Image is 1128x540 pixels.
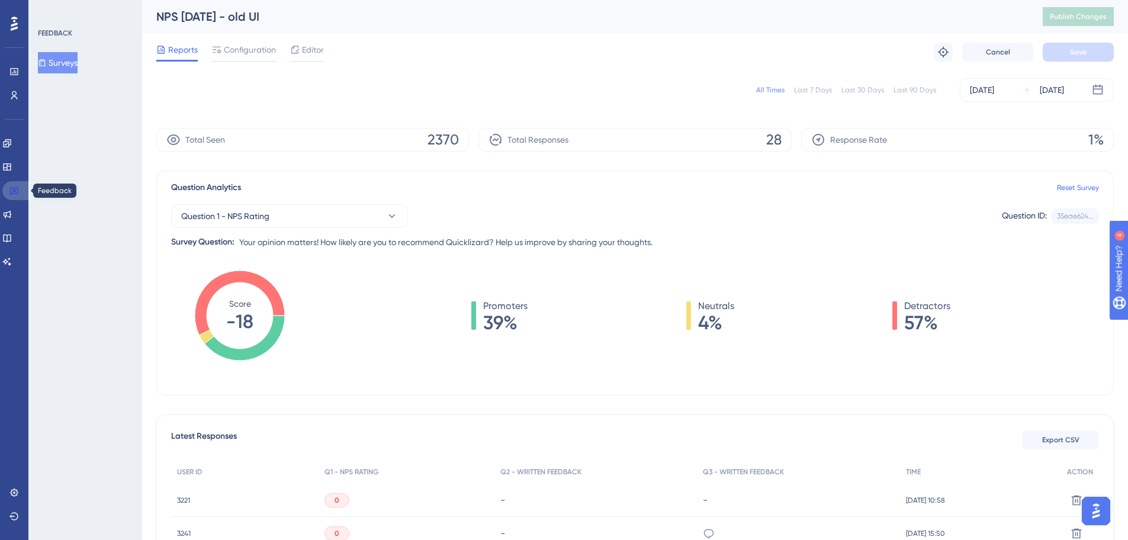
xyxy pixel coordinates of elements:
[185,133,225,147] span: Total Seen
[156,8,1013,25] div: NPS [DATE] - old UI
[171,204,408,228] button: Question 1 - NPS Rating
[428,130,459,149] span: 2370
[229,299,251,308] tspan: Score
[226,310,253,333] tspan: -18
[171,181,241,195] span: Question Analytics
[500,494,692,506] div: -
[794,85,832,95] div: Last 7 Days
[904,313,950,332] span: 57%
[38,28,72,38] div: FEEDBACK
[698,313,734,332] span: 4%
[324,467,378,477] span: Q1 - NPS RATING
[1050,12,1107,21] span: Publish Changes
[168,43,198,57] span: Reports
[1067,467,1093,477] span: ACTION
[1088,130,1104,149] span: 1%
[904,299,950,313] span: Detractors
[335,529,339,538] span: 0
[756,85,785,95] div: All Times
[1040,83,1064,97] div: [DATE]
[703,467,784,477] span: Q3 - WRITTEN FEEDBACK
[500,528,692,539] div: -
[335,496,339,505] span: 0
[177,529,191,538] span: 3241
[177,496,190,505] span: 3221
[171,235,234,249] div: Survey Question:
[302,43,324,57] span: Editor
[1057,211,1094,221] div: 35eae624...
[894,85,936,95] div: Last 90 Days
[1022,430,1099,449] button: Export CSV
[1043,7,1114,26] button: Publish Changes
[970,83,994,97] div: [DATE]
[483,299,528,313] span: Promoters
[177,467,203,477] span: USER ID
[906,529,945,538] span: [DATE] 15:50
[906,467,921,477] span: TIME
[703,494,894,506] div: -
[962,43,1033,62] button: Cancel
[239,235,653,249] span: Your opinion matters! How likely are you to recommend Quicklizard? Help us improve by sharing you...
[171,429,237,451] span: Latest Responses
[28,3,74,17] span: Need Help?
[507,133,568,147] span: Total Responses
[1078,493,1114,529] iframe: UserGuiding AI Assistant Launcher
[698,299,734,313] span: Neutrals
[906,496,945,505] span: [DATE] 10:58
[1070,47,1087,57] span: Save
[841,85,884,95] div: Last 30 Days
[1042,435,1079,445] span: Export CSV
[38,52,78,73] button: Surveys
[1043,43,1114,62] button: Save
[1057,183,1099,192] a: Reset Survey
[1002,208,1047,224] div: Question ID:
[224,43,276,57] span: Configuration
[986,47,1010,57] span: Cancel
[500,467,581,477] span: Q2 - WRITTEN FEEDBACK
[181,209,269,223] span: Question 1 - NPS Rating
[830,133,887,147] span: Response Rate
[82,6,86,15] div: 4
[483,313,528,332] span: 39%
[766,130,782,149] span: 28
